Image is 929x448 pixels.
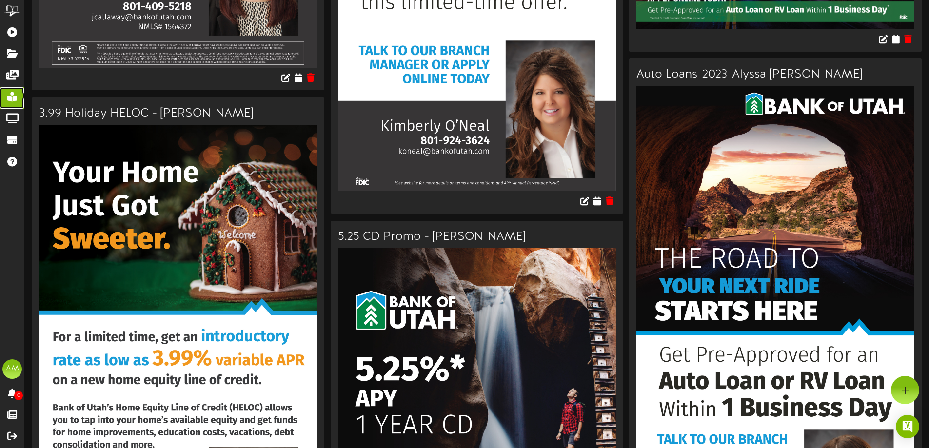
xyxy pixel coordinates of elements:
h3: 5.25 CD Promo - [PERSON_NAME] [338,231,616,243]
h3: 3.99 Holiday HELOC - [PERSON_NAME] [39,107,317,120]
div: Open Intercom Messenger [896,415,919,438]
span: 0 [14,391,23,400]
div: AM [2,359,22,379]
h3: Auto Loans_2023_Alyssa [PERSON_NAME] [636,68,914,81]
